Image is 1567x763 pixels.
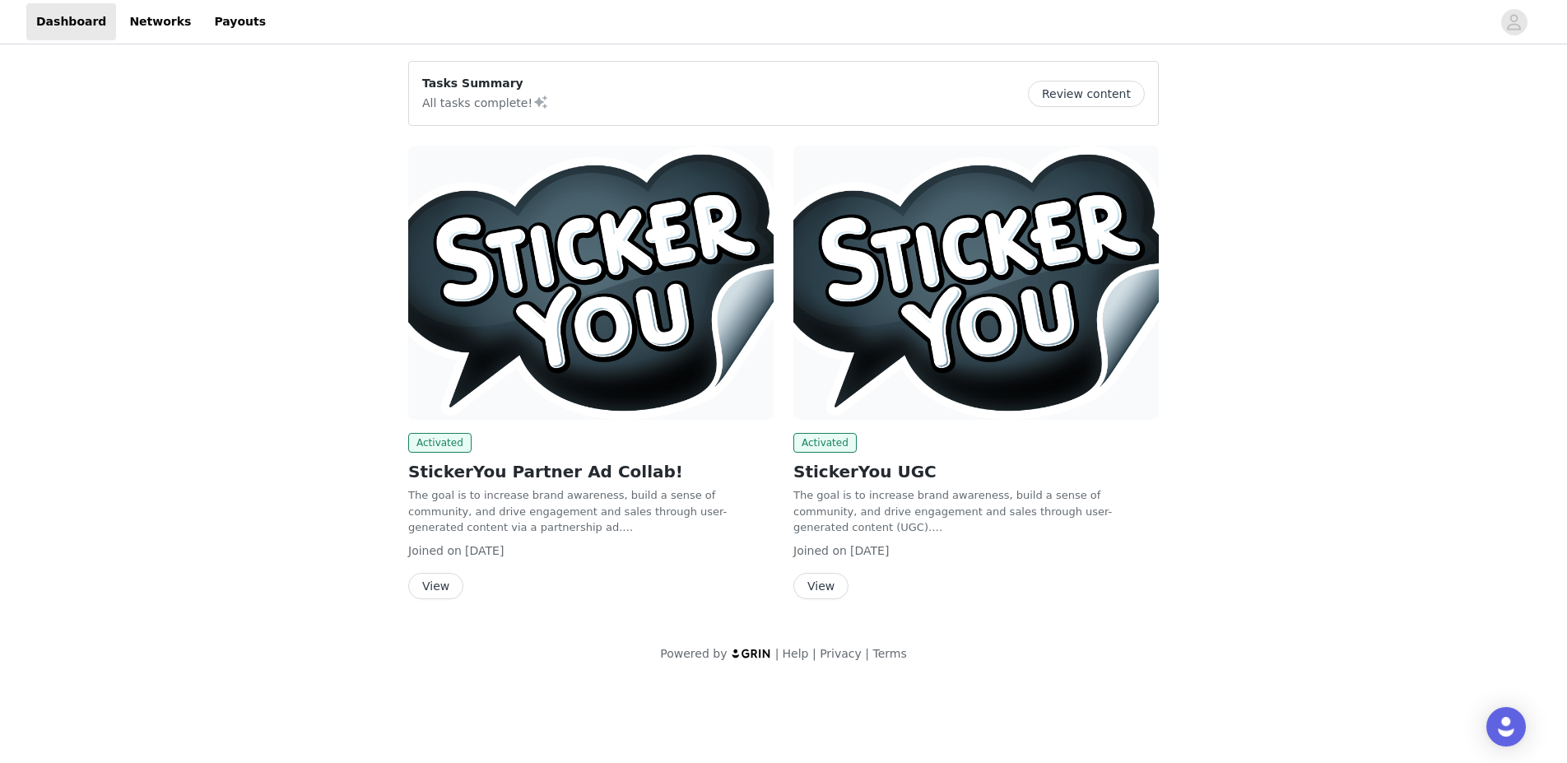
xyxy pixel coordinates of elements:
div: avatar [1506,9,1522,35]
span: [DATE] [465,544,504,557]
span: | [812,647,816,660]
span: Activated [408,433,472,453]
a: Terms [872,647,906,660]
img: StickerYou [408,146,774,420]
h2: StickerYou UGC [793,459,1159,484]
span: | [775,647,779,660]
span: | [865,647,869,660]
p: The goal is to increase brand awareness, build a sense of community, and drive engagement and sal... [793,487,1159,536]
a: View [408,580,463,593]
a: View [793,580,849,593]
p: The goal is to increase brand awareness, build a sense of community, and drive engagement and sal... [408,487,774,536]
a: Dashboard [26,3,116,40]
a: Privacy [820,647,862,660]
h2: StickerYou Partner Ad Collab! [408,459,774,484]
button: View [793,573,849,599]
a: Networks [119,3,201,40]
a: Payouts [204,3,276,40]
span: Joined on [793,544,847,557]
a: Help [783,647,809,660]
img: logo [731,648,772,658]
p: All tasks complete! [422,92,549,112]
span: [DATE] [850,544,889,557]
img: StickerYou [793,146,1159,420]
button: View [408,573,463,599]
button: Review content [1028,81,1145,107]
span: Joined on [408,544,462,557]
div: Open Intercom Messenger [1486,707,1526,747]
p: Tasks Summary [422,75,549,92]
span: Powered by [660,647,727,660]
span: Activated [793,433,857,453]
